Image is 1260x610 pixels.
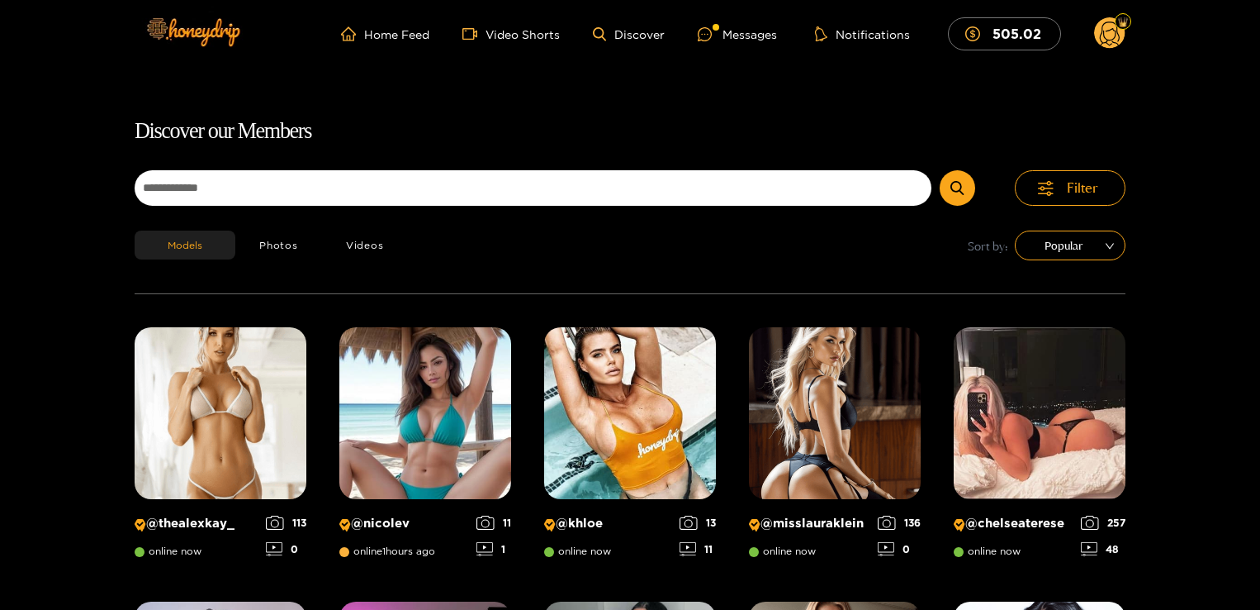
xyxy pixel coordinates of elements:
span: online now [954,546,1021,557]
span: Sort by: [968,236,1008,255]
div: 136 [878,516,921,530]
div: 0 [266,542,306,556]
img: Creator Profile Image: khloe [544,327,716,499]
img: Fan Level [1118,17,1128,27]
img: Creator Profile Image: misslauraklein [749,327,921,499]
a: Creator Profile Image: nicolev@nicolevonline1hours ago111 [339,327,511,569]
button: Submit Search [940,170,975,206]
div: 113 [266,516,306,530]
a: Discover [593,27,665,41]
p: @ thealexkay_ [135,516,258,531]
button: Notifications [810,26,915,42]
button: Videos [322,231,408,260]
div: 0 [878,542,921,556]
div: 1 [476,542,511,556]
span: dollar [965,26,988,41]
span: online now [544,546,611,557]
a: Creator Profile Image: misslauraklein@misslaurakleinonline now1360 [749,327,921,569]
div: 257 [1081,516,1125,530]
span: video-camera [462,26,486,41]
a: Creator Profile Image: thealexkay_@thealexkay_online now1130 [135,327,306,569]
button: Filter [1015,170,1125,206]
p: @ misslauraklein [749,516,869,531]
img: Creator Profile Image: chelseaterese [954,327,1125,499]
a: Home Feed [341,26,429,41]
span: online now [749,546,816,557]
div: sort [1015,231,1125,260]
div: 11 [680,542,716,556]
a: Creator Profile Image: chelseaterese@chelseatereseonline now25748 [954,327,1125,569]
h1: Discover our Members [135,114,1125,149]
a: Creator Profile Image: khloe@khloeonline now1311 [544,327,716,569]
div: 11 [476,516,511,530]
p: @ nicolev [339,516,468,531]
span: home [341,26,364,41]
div: 13 [680,516,716,530]
img: Creator Profile Image: nicolev [339,327,511,499]
span: Filter [1067,179,1098,198]
span: online 1 hours ago [339,546,435,557]
div: Messages [698,25,777,44]
p: @ chelseaterese [954,516,1073,531]
a: Video Shorts [462,26,560,41]
img: Creator Profile Image: thealexkay_ [135,327,306,499]
div: 48 [1081,542,1125,556]
button: Photos [235,231,322,260]
button: Models [135,231,235,260]
mark: 505.02 [990,25,1044,42]
span: online now [135,546,201,557]
span: Popular [1027,233,1113,258]
p: @ khloe [544,516,671,531]
button: 505.02 [948,17,1061,50]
